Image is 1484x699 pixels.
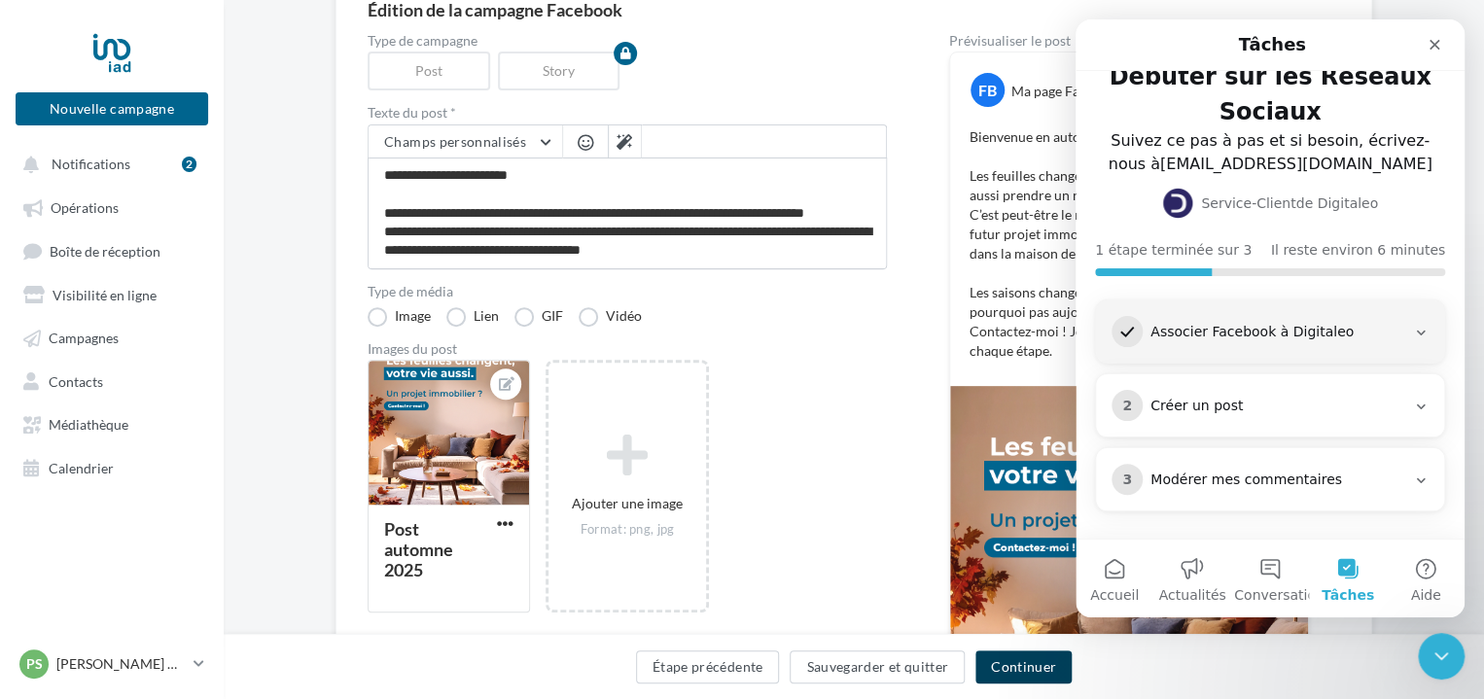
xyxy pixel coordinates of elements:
label: Texte du post * [368,106,887,120]
label: Type de campagne [368,34,887,48]
span: Notifications [52,156,130,172]
label: GIF [514,307,563,327]
iframe: Intercom live chat [1418,633,1465,680]
span: Visibilité en ligne [53,286,157,302]
div: Post automne 2025 [384,518,453,580]
button: Étape précédente [636,650,780,683]
div: Édition de la campagne Facebook [368,1,1340,18]
span: Campagnes [49,330,119,346]
div: FB [971,73,1005,107]
button: Continuer [975,650,1072,683]
div: 2 [182,157,196,172]
a: Calendrier [12,449,212,484]
a: Visibilité en ligne [12,276,212,311]
p: [PERSON_NAME] ALCARAS [56,654,186,674]
label: Vidéo [579,307,642,327]
span: PS [26,654,43,674]
p: Bienvenue en automne ! 🍁 Les feuilles changent de couleur… et votre vie peut aussi prendre un nou... [970,127,1289,361]
span: Champs personnalisés [384,133,526,150]
span: Opérations [51,199,119,216]
div: Ma page Facebook [1011,82,1123,101]
a: Opérations [12,189,212,224]
a: PS [PERSON_NAME] ALCARAS [16,646,208,682]
span: Contacts [49,372,103,389]
button: Sauvegarder et quitter [790,650,965,683]
iframe: Intercom live chat [1076,19,1465,617]
label: Lien [446,307,499,327]
label: Type de média [368,285,887,298]
span: Calendrier [49,459,114,475]
div: Prévisualiser le post [949,34,1309,48]
a: Médiathèque [12,405,212,440]
span: Médiathèque [49,416,128,433]
div: Images du post [368,342,887,356]
button: Champs personnalisés [369,125,562,158]
a: Campagnes [12,319,212,354]
button: Notifications 2 [12,146,204,181]
label: Image [368,307,431,327]
span: Boîte de réception [50,242,160,259]
button: Nouvelle campagne [16,92,208,125]
a: Boîte de réception [12,232,212,268]
a: Contacts [12,363,212,398]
